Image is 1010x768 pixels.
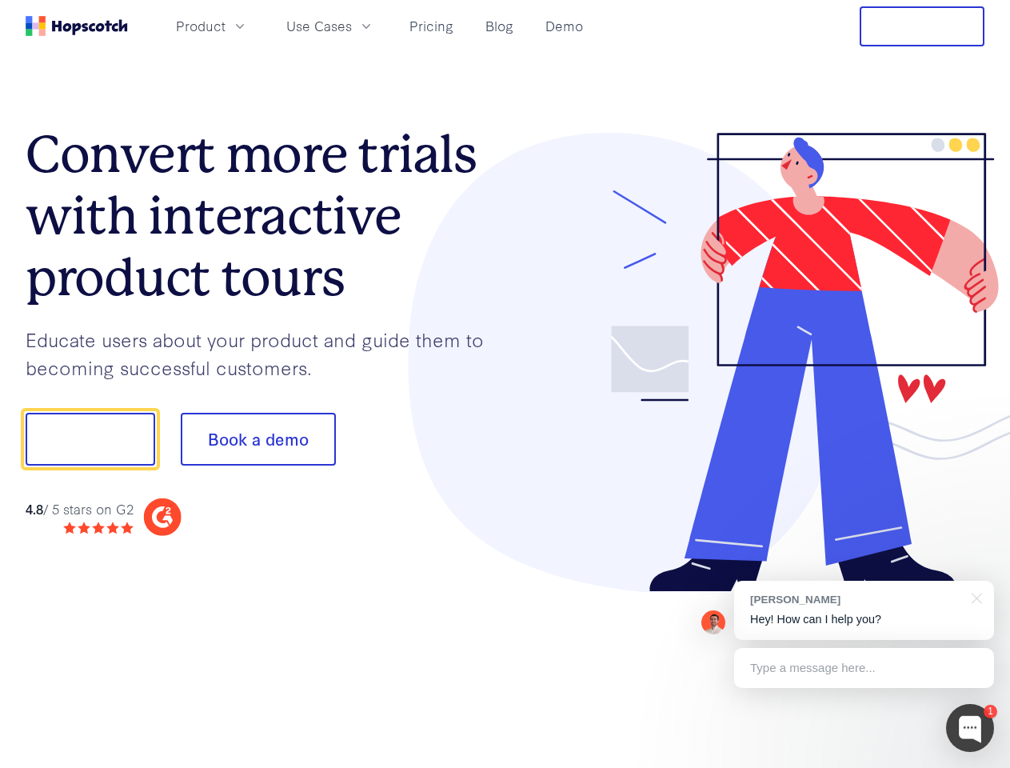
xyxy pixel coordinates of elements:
button: Book a demo [181,413,336,466]
div: Type a message here... [734,648,994,688]
button: Free Trial [860,6,984,46]
div: [PERSON_NAME] [750,592,962,607]
p: Hey! How can I help you? [750,611,978,628]
button: Product [166,13,257,39]
p: Educate users about your product and guide them to becoming successful customers. [26,326,505,381]
h1: Convert more trials with interactive product tours [26,124,505,308]
span: Use Cases [286,16,352,36]
span: Product [176,16,226,36]
strong: 4.8 [26,499,43,518]
div: / 5 stars on G2 [26,499,134,519]
button: Use Cases [277,13,384,39]
a: Blog [479,13,520,39]
a: Demo [539,13,589,39]
div: 1 [984,705,997,718]
a: Pricing [403,13,460,39]
a: Home [26,16,128,36]
img: Mark Spera [701,610,725,634]
button: Show me! [26,413,155,466]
